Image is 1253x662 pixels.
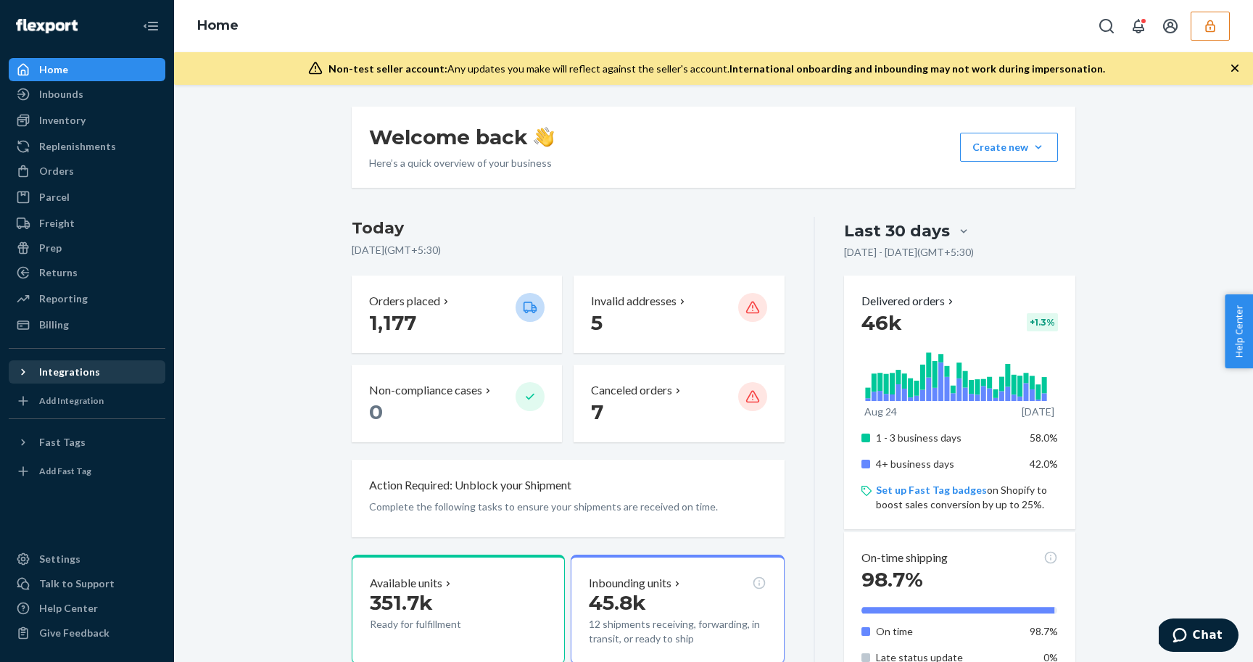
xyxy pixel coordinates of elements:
[9,135,165,158] a: Replenishments
[9,236,165,260] a: Prep
[369,293,440,310] p: Orders placed
[876,431,1019,445] p: 1 - 3 business days
[39,265,78,280] div: Returns
[864,405,897,419] p: Aug 24
[574,365,784,442] button: Canceled orders 7
[9,109,165,132] a: Inventory
[39,62,68,77] div: Home
[197,17,239,33] a: Home
[39,190,70,204] div: Parcel
[39,113,86,128] div: Inventory
[39,241,62,255] div: Prep
[370,575,442,592] p: Available units
[1092,12,1121,41] button: Open Search Box
[1124,12,1153,41] button: Open notifications
[876,483,1058,512] p: on Shopify to boost sales conversion by up to 25%.
[39,626,109,640] div: Give Feedback
[39,576,115,591] div: Talk to Support
[9,186,165,209] a: Parcel
[186,5,250,47] ol: breadcrumbs
[1027,313,1058,331] div: + 1.3 %
[352,217,785,240] h3: Today
[39,87,83,102] div: Inbounds
[369,500,767,514] p: Complete the following tasks to ensure your shipments are received on time.
[1225,294,1253,368] button: Help Center
[861,310,902,335] span: 46k
[39,139,116,154] div: Replenishments
[589,617,766,646] p: 12 shipments receiving, forwarding, in transit, or ready to ship
[369,156,554,170] p: Here’s a quick overview of your business
[591,310,603,335] span: 5
[589,575,671,592] p: Inbounding units
[9,287,165,310] a: Reporting
[9,572,165,595] button: Talk to Support
[369,400,383,424] span: 0
[370,590,433,615] span: 351.7k
[369,124,554,150] h1: Welcome back
[369,310,416,335] span: 1,177
[591,293,677,310] p: Invalid addresses
[1030,431,1058,444] span: 58.0%
[9,460,165,483] a: Add Fast Tag
[861,550,948,566] p: On-time shipping
[352,243,785,257] p: [DATE] ( GMT+5:30 )
[1030,625,1058,637] span: 98.7%
[39,601,98,616] div: Help Center
[9,313,165,336] a: Billing
[370,617,504,632] p: Ready for fulfillment
[9,58,165,81] a: Home
[9,261,165,284] a: Returns
[729,62,1105,75] span: International onboarding and inbounding may not work during impersonation.
[136,12,165,41] button: Close Navigation
[9,83,165,106] a: Inbounds
[9,212,165,235] a: Freight
[591,400,603,424] span: 7
[574,276,784,353] button: Invalid addresses 5
[844,245,974,260] p: [DATE] - [DATE] ( GMT+5:30 )
[861,293,956,310] button: Delivered orders
[352,276,562,353] button: Orders placed 1,177
[39,435,86,450] div: Fast Tags
[9,547,165,571] a: Settings
[328,62,1105,76] div: Any updates you make will reflect against the seller's account.
[39,365,100,379] div: Integrations
[861,567,923,592] span: 98.7%
[352,365,562,442] button: Non-compliance cases 0
[844,220,950,242] div: Last 30 days
[591,382,672,399] p: Canceled orders
[9,389,165,413] a: Add Integration
[369,477,571,494] p: Action Required: Unblock your Shipment
[39,291,88,306] div: Reporting
[328,62,447,75] span: Non-test seller account:
[16,19,78,33] img: Flexport logo
[1156,12,1185,41] button: Open account menu
[39,318,69,332] div: Billing
[589,590,646,615] span: 45.8k
[39,394,104,407] div: Add Integration
[369,382,482,399] p: Non-compliance cases
[39,216,75,231] div: Freight
[1022,405,1054,419] p: [DATE]
[876,624,1019,639] p: On time
[876,484,987,496] a: Set up Fast Tag badges
[960,133,1058,162] button: Create new
[534,127,554,147] img: hand-wave emoji
[39,552,80,566] div: Settings
[1159,618,1238,655] iframe: Opens a widget where you can chat to one of our agents
[9,160,165,183] a: Orders
[9,431,165,454] button: Fast Tags
[876,457,1019,471] p: 4+ business days
[39,164,74,178] div: Orders
[1030,458,1058,470] span: 42.0%
[39,465,91,477] div: Add Fast Tag
[9,597,165,620] a: Help Center
[9,621,165,645] button: Give Feedback
[9,360,165,384] button: Integrations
